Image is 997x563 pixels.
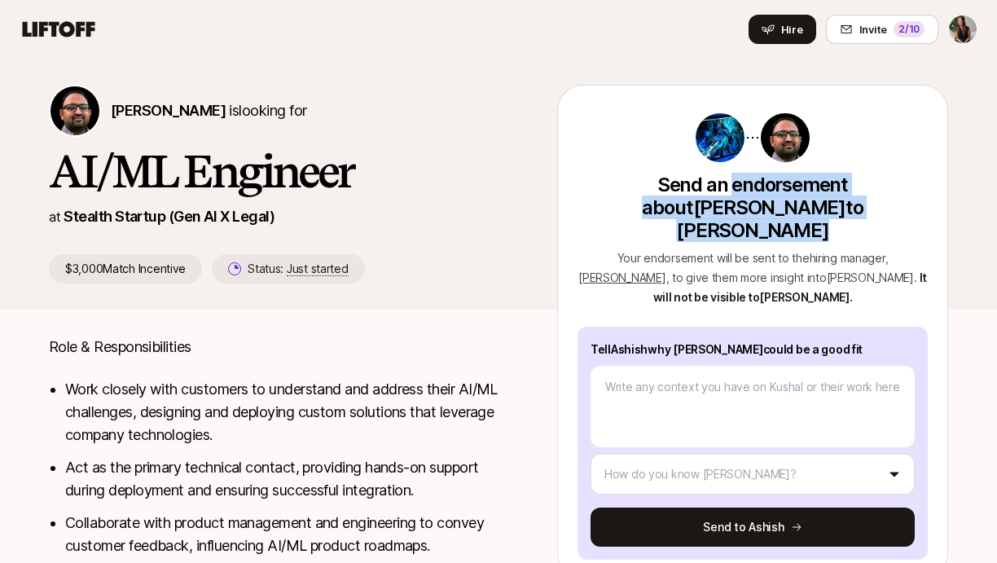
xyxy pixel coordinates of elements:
[64,205,275,228] p: Stealth Startup (Gen AI X Legal)
[859,21,887,37] span: Invite
[591,340,915,359] p: Tell Ashish why [PERSON_NAME] could be a good fit
[65,512,505,557] li: Collaborate with product management and engineering to convey customer feedback, influencing AI/M...
[761,113,810,162] img: Ashish Agrawal
[49,254,202,284] p: $3,000 Match Incentive
[49,147,505,196] h1: AI/ML Engineer
[653,271,927,304] span: It will not be visible to [PERSON_NAME] .
[894,21,925,37] div: 2 /10
[49,336,505,358] p: Role & Responsibilities
[949,15,977,43] img: Ciara Cornette
[248,259,348,279] p: Status:
[287,262,349,276] span: Just started
[65,378,505,446] li: Work closely with customers to understand and address their AI/ML challenges, designing and deplo...
[578,251,917,284] span: Your endorsement will be sent to the hiring manager , , to give them more insight into [PERSON_NA...
[111,99,306,122] p: is looking for
[781,21,803,37] span: Hire
[826,15,938,44] button: Invite2/10
[51,86,99,135] img: Ashish Agrawal
[749,15,816,44] button: Hire
[578,174,928,242] p: Send an endorsement about [PERSON_NAME] to [PERSON_NAME]
[111,102,226,119] span: [PERSON_NAME]
[49,206,60,227] p: at
[65,456,505,502] li: Act as the primary technical contact, providing hands-on support during deployment and ensuring s...
[948,15,977,44] button: Ciara Cornette
[591,508,915,547] button: Send to Ashish
[578,271,665,284] span: [PERSON_NAME]
[696,113,744,162] img: ACg8ocJhuSPPHASv6bBNxuU40oYgJoQQKRbccOIjN_lRY_iOmON15fQ=s160-c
